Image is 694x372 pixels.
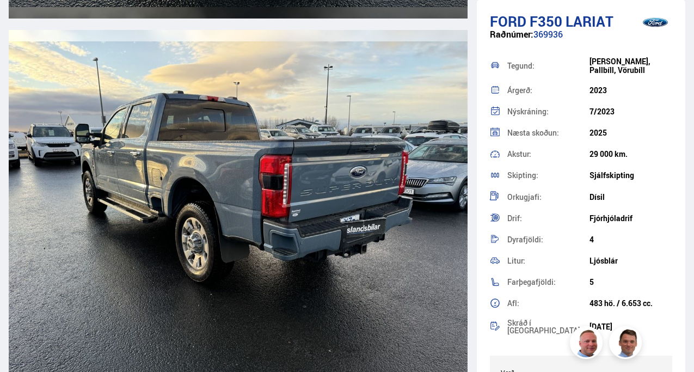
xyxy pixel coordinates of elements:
div: 369936 [490,29,672,51]
img: FbJEzSuNWCJXmdc-.webp [611,328,643,361]
div: [PERSON_NAME], Pallbíll, Vörubíll [589,57,672,75]
div: Skipting: [507,172,590,179]
div: Nýskráning: [507,108,590,115]
div: Akstur: [507,150,590,158]
div: 7/2023 [589,107,672,116]
div: 483 hö. / 6.653 cc. [589,299,672,308]
img: siFngHWaQ9KaOqBr.png [572,328,604,361]
div: Árgerð: [507,87,590,94]
span: Raðnúmer: [490,28,533,40]
div: [DATE] [589,322,672,331]
div: Litur: [507,257,590,265]
img: brand logo [634,5,677,39]
div: Ljósblár [589,257,672,265]
div: Dyrafjöldi: [507,236,590,243]
div: Afl: [507,300,590,307]
div: 2025 [589,129,672,137]
button: Open LiveChat chat widget [9,4,41,37]
div: Sjálfskipting [589,171,672,180]
span: Ford [490,11,526,31]
div: Drif: [507,215,590,222]
div: Fjórhjóladrif [589,214,672,223]
span: F350 LARIAT [530,11,613,31]
div: Farþegafjöldi: [507,278,590,286]
div: Tegund: [507,62,590,70]
div: Dísil [589,193,672,202]
div: 4 [589,235,672,244]
div: 5 [589,278,672,286]
div: 29 000 km. [589,150,672,158]
div: Næsta skoðun: [507,129,590,137]
div: 2023 [589,86,672,95]
div: Orkugjafi: [507,193,590,201]
div: Skráð í [GEOGRAPHIC_DATA]: [507,319,590,334]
